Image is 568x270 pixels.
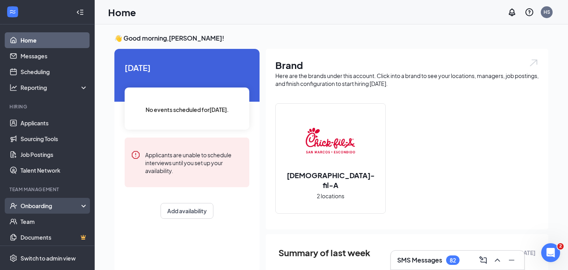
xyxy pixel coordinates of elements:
div: Onboarding [21,202,81,210]
iframe: Intercom live chat [541,243,560,262]
a: Home [21,32,88,48]
svg: QuestionInfo [525,7,534,17]
svg: Minimize [507,255,516,265]
div: Here are the brands under this account. Click into a brand to see your locations, managers, job p... [275,72,539,88]
svg: Analysis [9,84,17,91]
div: Applicants are unable to schedule interviews until you set up your availability. [145,150,243,175]
div: 82 [450,257,456,264]
span: No events scheduled for [DATE] . [146,105,229,114]
button: Minimize [505,254,518,266]
a: Sourcing Tools [21,131,88,147]
svg: Notifications [507,7,517,17]
button: Add availability [161,203,213,219]
div: Switch to admin view [21,254,76,262]
h1: Brand [275,58,539,72]
div: Hiring [9,103,86,110]
span: 2 locations [317,192,344,200]
div: Team Management [9,186,86,193]
svg: UserCheck [9,202,17,210]
img: open.6027fd2a22e1237b5b06.svg [529,58,539,67]
a: Scheduling [21,64,88,80]
h3: 👋 Good morning, [PERSON_NAME] ! [114,34,548,43]
img: Chick-fil-A [305,117,356,167]
svg: ChevronUp [493,255,502,265]
a: DocumentsCrown [21,229,88,245]
button: ComposeMessage [477,254,490,266]
h1: Home [108,6,136,19]
a: Messages [21,48,88,64]
svg: Settings [9,254,17,262]
span: [DATE] - [DATE] [495,248,536,257]
a: Team [21,214,88,229]
div: Reporting [21,84,88,91]
svg: ComposeMessage [478,255,488,265]
span: Summary of last week [278,246,370,260]
svg: Collapse [76,8,84,16]
svg: WorkstreamLogo [9,8,17,16]
span: 2 [557,243,564,250]
h2: [DEMOGRAPHIC_DATA]-fil-A [276,170,385,190]
a: Job Postings [21,147,88,162]
h3: SMS Messages [397,256,442,264]
div: HS [544,9,550,15]
a: Applicants [21,115,88,131]
svg: Error [131,150,140,160]
button: ChevronUp [491,254,504,266]
span: [DATE] [125,61,249,74]
a: Talent Network [21,162,88,178]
